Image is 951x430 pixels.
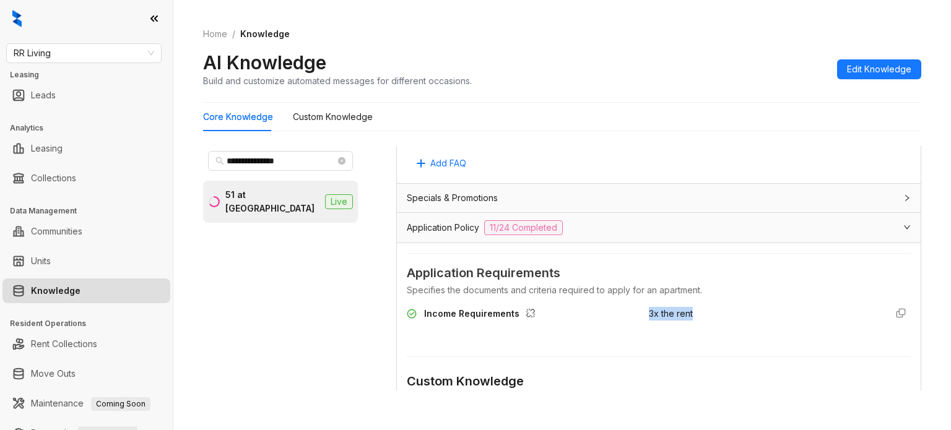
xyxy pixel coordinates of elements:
[240,28,290,39] span: Knowledge
[203,110,273,124] div: Core Knowledge
[430,157,466,170] span: Add FAQ
[338,157,345,165] span: close-circle
[232,27,235,41] li: /
[407,191,498,205] span: Specials & Promotions
[407,153,476,173] button: Add FAQ
[2,219,170,244] li: Communities
[293,110,373,124] div: Custom Knowledge
[407,283,911,297] div: Specifies the documents and criteria required to apply for an apartment.
[10,123,173,134] h3: Analytics
[407,221,479,234] span: Application Policy
[847,62,911,76] span: Edit Knowledge
[424,307,541,323] div: Income Requirements
[903,223,911,231] span: expanded
[837,59,921,79] button: Edit Knowledge
[325,194,353,209] span: Live
[201,27,230,41] a: Home
[215,157,224,165] span: search
[649,308,693,319] span: 3x the rent
[225,188,320,215] div: 51 at [GEOGRAPHIC_DATA]
[31,332,97,356] a: Rent Collections
[31,219,82,244] a: Communities
[2,83,170,108] li: Leads
[31,278,80,303] a: Knowledge
[2,249,170,273] li: Units
[31,249,51,273] a: Units
[10,205,173,217] h3: Data Management
[10,318,173,329] h3: Resident Operations
[31,361,76,386] a: Move Outs
[31,83,56,108] a: Leads
[31,136,63,161] a: Leasing
[397,184,921,212] div: Specials & Promotions
[12,10,22,27] img: logo
[203,74,472,87] div: Build and customize automated messages for different occasions.
[484,220,563,235] span: 11/24 Completed
[2,391,170,416] li: Maintenance
[203,51,326,74] h2: AI Knowledge
[31,166,76,191] a: Collections
[91,397,150,411] span: Coming Soon
[2,136,170,161] li: Leasing
[407,264,911,283] span: Application Requirements
[14,44,154,62] span: RR Living
[2,332,170,356] li: Rent Collections
[397,213,921,243] div: Application Policy11/24 Completed
[2,166,170,191] li: Collections
[903,194,911,202] span: collapsed
[407,372,911,391] div: Custom Knowledge
[2,361,170,386] li: Move Outs
[10,69,173,80] h3: Leasing
[2,278,170,303] li: Knowledge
